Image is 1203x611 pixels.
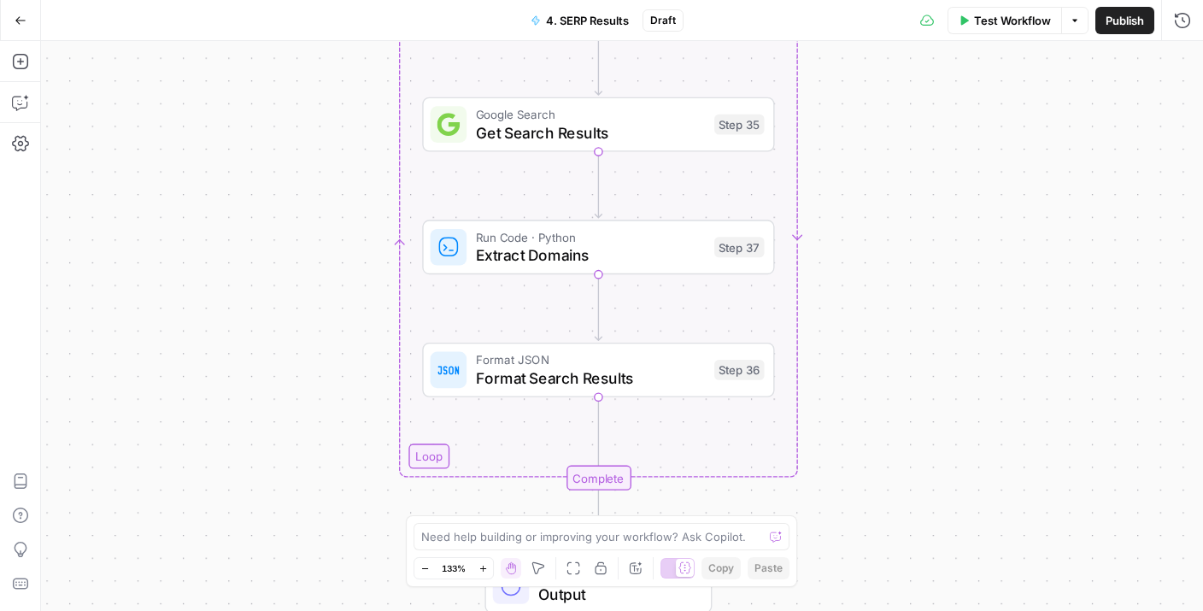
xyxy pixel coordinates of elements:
[974,12,1051,29] span: Test Workflow
[754,561,783,576] span: Paste
[476,350,706,368] span: Format JSON
[1095,7,1154,34] button: Publish
[1106,12,1144,29] span: Publish
[595,274,601,340] g: Edge from step_37 to step_36
[538,583,693,606] span: Output
[714,237,765,257] div: Step 37
[476,121,706,144] span: Get Search Results
[422,220,774,274] div: Run Code · PythonExtract DomainsStep 37
[476,367,706,390] span: Format Search Results
[701,557,741,579] button: Copy
[422,343,774,397] div: Format JSONFormat Search ResultsStep 36
[748,557,789,579] button: Paste
[595,152,601,218] g: Edge from step_35 to step_37
[520,7,639,34] button: 4. SERP Results
[714,360,765,380] div: Step 36
[476,244,706,267] span: Extract Domains
[422,466,774,491] div: Complete
[714,115,765,135] div: Step 35
[442,561,466,575] span: 133%
[546,12,629,29] span: 4. SERP Results
[476,228,706,246] span: Run Code · Python
[476,105,706,123] span: Google Search
[566,466,631,491] div: Complete
[708,561,734,576] span: Copy
[650,13,676,28] span: Draft
[422,97,774,152] div: Google SearchGet Search ResultsStep 35
[948,7,1061,34] button: Test Workflow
